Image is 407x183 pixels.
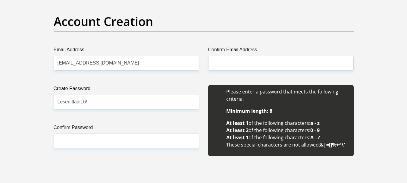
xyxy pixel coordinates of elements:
[226,119,348,127] li: of the following characters:
[54,46,199,56] label: Email Address
[226,134,348,141] li: of the following characters:
[320,141,345,148] b: &|=[]%+^\'
[226,127,249,134] b: At least 2
[310,120,320,126] b: a - z
[226,127,348,134] li: of the following characters:
[54,14,354,29] h2: Account Creation
[310,134,320,141] b: A - Z
[54,56,199,71] input: Email Address
[54,124,199,134] label: Confirm Password
[54,85,199,95] label: Create Password
[226,108,272,114] b: Minimum length: 8
[208,56,354,71] input: Confirm Email Address
[226,120,249,126] b: At least 1
[54,134,199,148] input: Confirm Password
[226,141,348,148] li: These special characters are not allowed:
[226,88,348,103] li: Please enter a password that meets the following criteria.
[226,134,249,141] b: At least 1
[54,95,199,109] input: Create Password
[208,46,354,56] label: Confirm Email Address
[310,127,320,134] b: 0 - 9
